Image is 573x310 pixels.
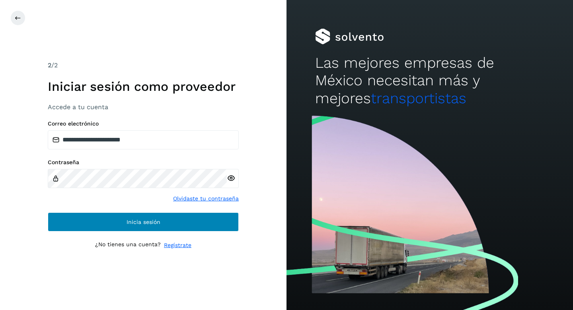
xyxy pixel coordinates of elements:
[48,103,239,111] h3: Accede a tu cuenta
[48,159,239,166] label: Contraseña
[95,241,161,249] p: ¿No tienes una cuenta?
[48,61,51,69] span: 2
[164,241,191,249] a: Regístrate
[371,90,466,107] span: transportistas
[315,54,544,107] h2: Las mejores empresas de México necesitan más y mejores
[173,194,239,203] a: Olvidaste tu contraseña
[48,212,239,232] button: Inicia sesión
[127,219,160,225] span: Inicia sesión
[48,79,239,94] h1: Iniciar sesión como proveedor
[48,61,239,70] div: /2
[48,120,239,127] label: Correo electrónico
